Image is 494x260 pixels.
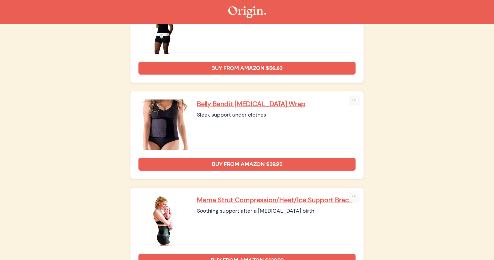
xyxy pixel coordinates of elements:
a: Mama Strut Compression/Heat/Ice Support Brace [197,196,356,204]
a: Buy from Amazon $56.63 [138,62,356,75]
img: Belly Bandit Postpartum Wrap [138,99,189,150]
img: It’s You Babe Brace V2 Supporter [138,3,189,54]
div: Soothing support after a [MEDICAL_DATA] birth [197,207,356,215]
img: Mama Strut Compression/Heat/Ice Support Brace [138,196,189,246]
div: Sleek support under clothes [197,111,356,119]
img: The Origin Shop [228,6,266,18]
a: Belly Bandit [MEDICAL_DATA] Wrap [197,99,356,108]
a: Buy from Amazon $39.95 [138,158,356,171]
